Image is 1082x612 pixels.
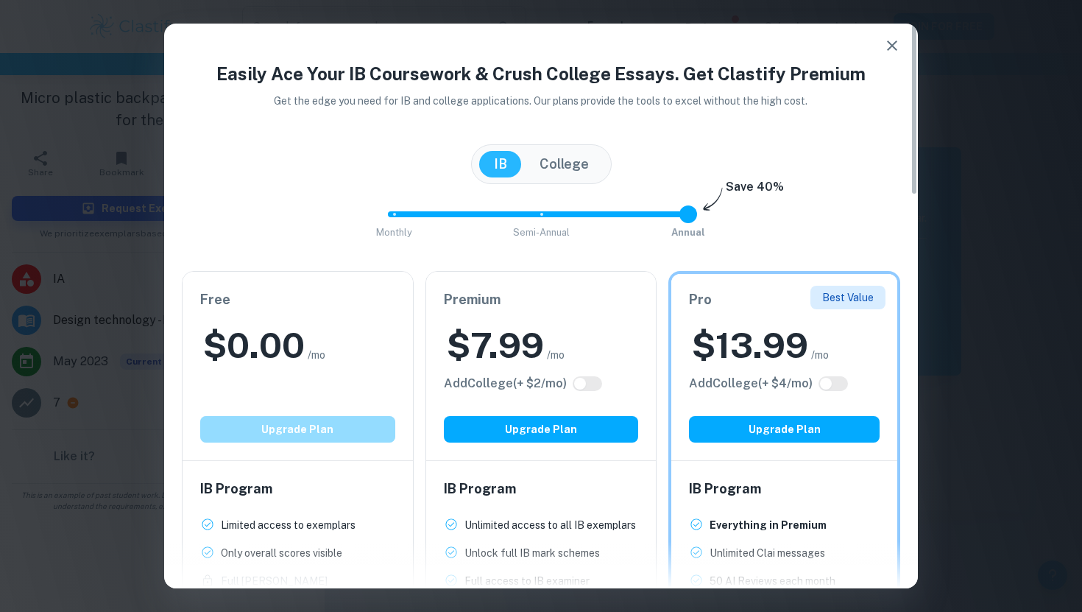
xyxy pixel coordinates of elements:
button: Upgrade Plan [444,416,639,443]
h4: Easily Ace Your IB Coursework & Crush College Essays. Get Clastify Premium [182,60,900,87]
h6: Save 40% [726,178,784,203]
h6: Premium [444,289,639,310]
h6: IB Program [444,479,639,499]
p: Best Value [822,289,874,306]
p: Everything in Premium [710,517,827,533]
button: College [525,151,604,177]
span: Semi-Annual [513,227,570,238]
h2: $ 13.99 [692,322,808,369]
h6: Click to see all the additional College features. [689,375,813,393]
h6: IB Program [200,479,395,499]
h2: $ 0.00 [203,322,305,369]
h6: IB Program [689,479,880,499]
span: /mo [811,347,829,363]
h2: $ 7.99 [447,322,544,369]
button: Upgrade Plan [689,416,880,443]
h6: Pro [689,289,880,310]
h6: Free [200,289,395,310]
img: subscription-arrow.svg [703,187,723,212]
button: Upgrade Plan [200,416,395,443]
button: IB [479,151,522,177]
p: Unlimited access to all IB exemplars [464,517,636,533]
h6: Click to see all the additional College features. [444,375,567,393]
span: Annual [671,227,705,238]
span: /mo [547,347,565,363]
p: Limited access to exemplars [221,517,356,533]
span: /mo [308,347,325,363]
p: Get the edge you need for IB and college applications. Our plans provide the tools to excel witho... [254,93,829,109]
span: Monthly [376,227,412,238]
